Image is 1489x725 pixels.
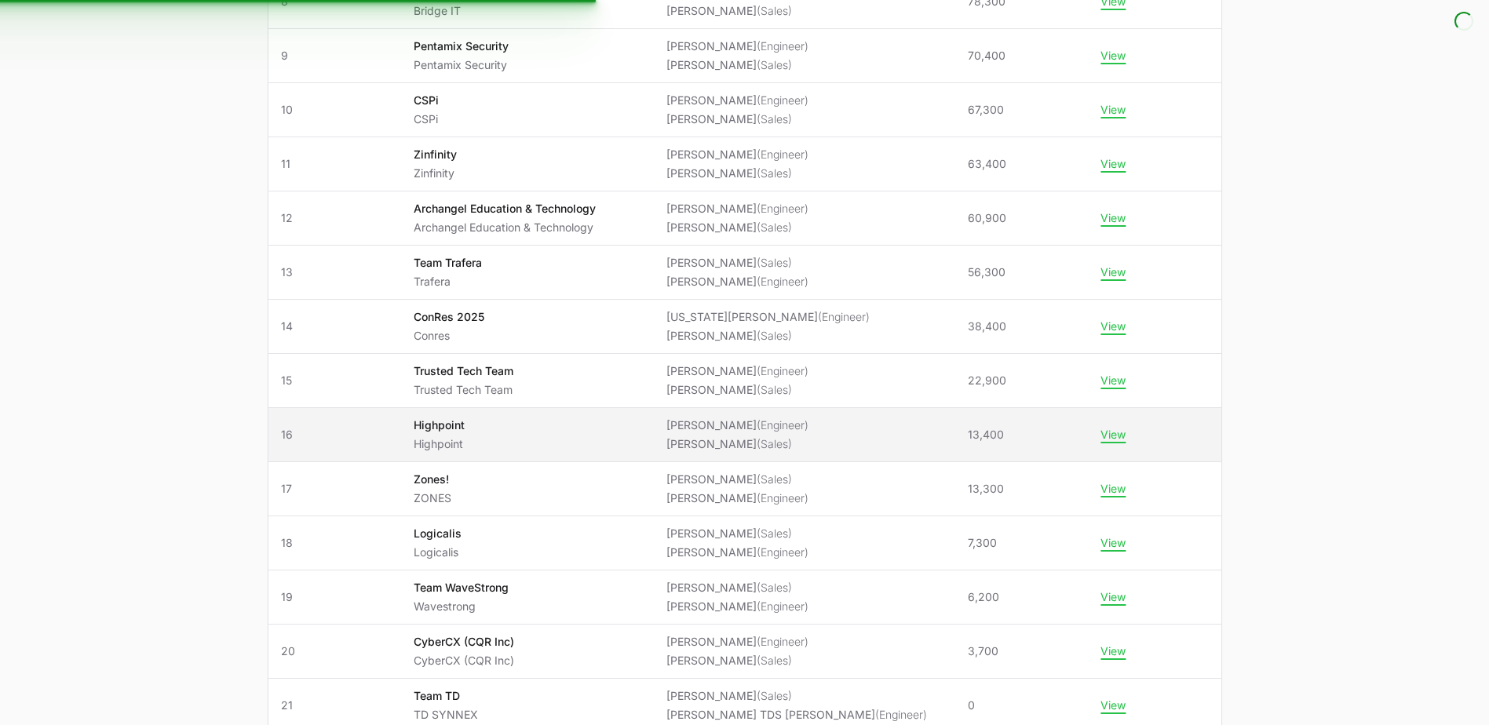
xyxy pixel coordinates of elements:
button: View [1100,373,1126,388]
span: 13,400 [968,427,1004,443]
span: (Sales) [757,383,792,396]
span: (Engineer) [875,708,927,721]
span: (Sales) [757,472,792,486]
p: Trusted Tech Team [414,363,513,379]
li: [PERSON_NAME] [666,382,808,398]
li: [PERSON_NAME] [666,3,808,19]
p: Zones! [414,472,451,487]
span: 70,400 [968,48,1005,64]
span: 17 [281,481,389,497]
li: [PERSON_NAME] [666,688,927,704]
span: 18 [281,535,389,551]
span: (Engineer) [757,93,808,107]
p: Team Trafera [414,255,482,271]
p: Team TD [414,688,478,704]
li: [PERSON_NAME] [666,166,808,181]
p: CSPi [414,93,439,108]
span: 20 [281,643,389,659]
span: (Engineer) [757,491,808,505]
span: 60,900 [968,210,1006,226]
span: (Sales) [757,112,792,126]
span: (Engineer) [757,39,808,53]
span: 56,300 [968,264,1005,280]
p: CyberCX (CQR Inc) [414,634,514,650]
span: (Sales) [757,166,792,180]
button: View [1100,103,1126,117]
span: (Sales) [757,581,792,594]
p: Logicalis [414,545,462,560]
p: Zinfinity [414,147,457,162]
span: (Sales) [757,4,792,17]
li: [PERSON_NAME] [666,472,808,487]
button: View [1100,482,1126,496]
button: View [1100,49,1126,63]
button: View [1100,211,1126,225]
p: ZONES [414,490,451,506]
span: (Sales) [757,437,792,450]
span: 6,200 [968,589,999,605]
p: Pentamix Security [414,57,509,73]
p: CyberCX (CQR Inc) [414,653,514,669]
li: [PERSON_NAME] [666,111,808,127]
p: Archangel Education & Technology [414,201,596,217]
li: [PERSON_NAME] [666,634,808,650]
li: [PERSON_NAME] [666,580,808,596]
span: (Engineer) [757,202,808,215]
button: View [1100,644,1126,658]
li: [US_STATE][PERSON_NAME] [666,309,870,325]
span: 19 [281,589,389,605]
span: (Engineer) [757,545,808,559]
span: 0 [968,698,975,713]
p: Zinfinity [414,166,457,181]
p: Archangel Education & Technology [414,220,596,235]
li: [PERSON_NAME] [666,653,808,669]
span: (Engineer) [757,418,808,432]
span: (Sales) [757,689,792,702]
li: [PERSON_NAME] [666,220,808,235]
span: (Sales) [757,256,792,269]
li: [PERSON_NAME] [666,599,808,614]
p: Highpoint [414,417,465,433]
span: 67,300 [968,102,1004,118]
button: View [1100,157,1126,171]
span: (Engineer) [757,148,808,161]
span: (Sales) [757,526,792,540]
p: Conres [414,328,484,344]
span: 13 [281,264,389,280]
span: 11 [281,156,389,172]
span: 16 [281,427,389,443]
span: (Engineer) [757,599,808,613]
button: View [1100,428,1126,442]
li: [PERSON_NAME] [666,274,808,290]
p: TD SYNNEX [414,707,478,723]
p: Bridge IT [414,3,521,19]
li: [PERSON_NAME] [666,490,808,506]
li: [PERSON_NAME] [666,328,870,344]
p: Highpoint [414,436,465,452]
button: View [1100,698,1126,712]
p: Wavestrong [414,599,509,614]
span: (Sales) [757,58,792,71]
span: 10 [281,102,389,118]
li: [PERSON_NAME] [666,93,808,108]
button: View [1100,319,1126,333]
span: (Sales) [757,654,792,667]
li: [PERSON_NAME] [666,417,808,433]
span: 63,400 [968,156,1006,172]
li: [PERSON_NAME] [666,545,808,560]
li: [PERSON_NAME] [666,255,808,271]
span: (Engineer) [757,635,808,648]
span: 13,300 [968,481,1004,497]
li: [PERSON_NAME] [666,38,808,54]
button: View [1100,265,1126,279]
span: 21 [281,698,389,713]
li: [PERSON_NAME] [666,526,808,541]
span: 9 [281,48,389,64]
li: [PERSON_NAME] [666,57,808,73]
span: 14 [281,319,389,334]
button: View [1100,590,1126,604]
p: ConRes 2025 [414,309,484,325]
p: Logicalis [414,526,462,541]
span: 38,400 [968,319,1006,334]
span: 22,900 [968,373,1006,388]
